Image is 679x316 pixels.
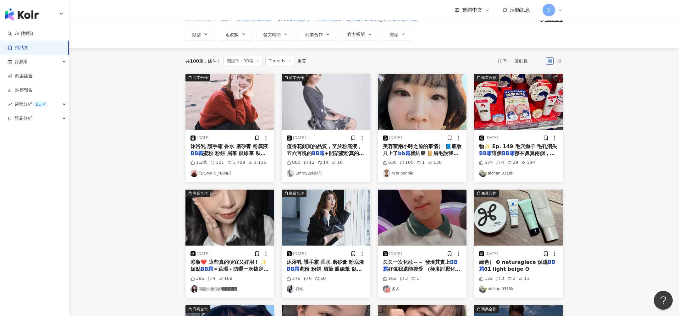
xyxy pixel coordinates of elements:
span: 資源庫 [14,55,28,69]
div: 商業合作 [289,75,304,81]
div: 排序： [498,56,537,66]
span: 追蹤數 [225,32,239,37]
div: [DATE] [293,251,306,257]
div: post-image商業合作 [474,74,563,130]
span: 發文時間 [263,32,281,37]
img: post-image [474,74,563,130]
span: 沐浴乳 護手霜 香水 磨砂膏 粉底液 [287,259,364,265]
div: 1 [417,159,425,166]
div: 162 [383,275,397,282]
div: 6 [304,275,312,282]
a: KOL Avatar위한 bonnie [383,169,461,177]
div: 商業合作 [193,75,208,81]
a: KOL Avatar多多 [383,285,461,293]
span: 商業合作 [305,32,323,37]
div: 3 [400,275,408,282]
span: 條件 ： [203,58,221,64]
div: 14 [318,159,329,166]
span: 繁體中文 [462,7,482,14]
div: 1,709 [227,159,245,166]
div: 574 [479,159,493,166]
iframe: Help Scout Beacon - Open [654,291,673,310]
a: 商案媒合 [8,73,33,79]
div: 4 [207,275,216,282]
button: 類型 [185,28,215,41]
button: 商業合作 [299,28,337,41]
img: KOL Avatar [287,169,294,177]
div: 1.2萬 [190,159,207,166]
img: KOL Avatar [190,169,198,177]
div: 共 筆 [185,58,203,64]
div: 3,136 [248,159,266,166]
div: BETA [33,101,48,108]
div: post-image [378,74,466,130]
span: 活動訊息 [510,7,530,13]
div: 105 [400,159,414,166]
span: 01 light beige ❹ [484,266,529,272]
mark: BB霜 [502,150,514,156]
div: 29 [507,159,518,166]
span: 蜜粉 粉餅 眉筆 眼線筆 臥蠶筆 [287,266,362,279]
a: KOL Avatar頭髮の整理師🅹🅴🆂🆂 [190,285,269,293]
div: [DATE] [389,135,402,141]
div: 121 [210,159,224,166]
span: 綠色） ❸ naturaglace 保濕 [479,259,548,265]
a: 洞察報告 [8,87,33,93]
div: 2 [507,275,516,282]
span: rise [8,102,12,107]
div: 3 [496,275,504,282]
mark: BB霜 [201,266,213,272]
span: 100 [190,58,199,64]
img: logo [5,8,39,21]
span: 趨勢分析 [14,97,48,111]
div: 商業合作 [193,190,208,197]
div: 134 [521,159,535,166]
div: 商業合作 [481,190,496,197]
div: [DATE] [197,135,210,141]
div: 376 [287,275,301,282]
div: 商業合作 [193,306,208,312]
img: KOL Avatar [287,285,294,293]
span: 好像我還能接受 （極度討厭化妝的人類） [383,266,460,279]
span: 物✨ Ep. 149 毛穴撫子 毛孔消失 [479,143,557,149]
span: 互動數 [515,56,533,66]
img: post-image [378,190,466,246]
div: 16 [332,159,343,166]
a: KOL Avataraichan.0318k [479,169,558,177]
mark: BB霜 [479,150,492,156]
img: KOL Avatar [190,285,198,293]
span: 類型 [192,32,201,37]
div: 122 [479,275,493,282]
a: searchAI 找網紅 [8,30,34,37]
div: [DATE] [389,251,402,257]
button: 發文時間 [257,28,295,41]
div: 12 [304,159,315,166]
span: 彩妝❤️ 這些真的便宜又好用！ ✨媚點 [190,259,267,272]
div: 11 [519,275,530,282]
div: 60 [315,275,326,282]
span: +開架蜜粉真的都可以取代。 另一 [287,150,364,163]
img: post-image [185,190,274,246]
div: 重置 [297,58,306,64]
div: 1 [411,275,419,282]
div: 4 [496,159,504,166]
span: 這個 [492,150,502,156]
span: 就結束 📔眉毛說我因為高低眉太嚴 [383,150,458,163]
a: KOL Avatar貝比 [287,285,365,293]
a: KOL Avataraichan.0318k [479,285,558,293]
span: Threads [265,56,295,66]
mark: BB霜 [287,266,299,272]
div: 880 [287,159,301,166]
div: post-image商業合作 [282,74,370,130]
span: 蜜粉 粉餅 眉筆 眼線筆 臥蠶筆 [190,150,266,163]
span: 美容室兩小時之前的事情） 📘底妝只上了 [383,143,461,156]
span: 排除 [389,32,398,37]
span: 競品分析 [14,111,32,125]
img: KOL Avatar [383,169,390,177]
div: [DATE] [485,135,498,141]
button: 官方帳號 [341,28,379,41]
img: post-image [282,190,370,246]
img: KOL Avatar [479,169,487,177]
img: KOL Avatar [383,285,390,293]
